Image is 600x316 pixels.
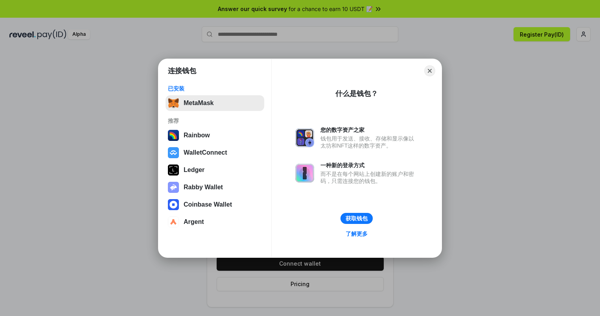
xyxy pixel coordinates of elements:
div: 推荐 [168,117,262,124]
div: 了解更多 [346,230,368,237]
div: Argent [184,218,204,225]
img: svg+xml,%3Csvg%20width%3D%2228%22%20height%3D%2228%22%20viewBox%3D%220%200%2028%2028%22%20fill%3D... [168,199,179,210]
button: Rainbow [166,128,264,143]
img: svg+xml,%3Csvg%20width%3D%2228%22%20height%3D%2228%22%20viewBox%3D%220%200%2028%2028%22%20fill%3D... [168,147,179,158]
div: 而不是在每个网站上创建新的账户和密码，只需连接您的钱包。 [320,170,418,185]
img: svg+xml,%3Csvg%20fill%3D%22none%22%20height%3D%2233%22%20viewBox%3D%220%200%2035%2033%22%20width%... [168,98,179,109]
div: 什么是钱包？ [335,89,378,98]
div: 获取钱包 [346,215,368,222]
button: Argent [166,214,264,230]
a: 了解更多 [341,229,372,239]
div: 钱包用于发送、接收、存储和显示像以太坊和NFT这样的数字资产。 [320,135,418,149]
div: 您的数字资产之家 [320,126,418,133]
button: MetaMask [166,95,264,111]
button: WalletConnect [166,145,264,161]
img: svg+xml,%3Csvg%20xmlns%3D%22http%3A%2F%2Fwww.w3.org%2F2000%2Fsvg%22%20fill%3D%22none%22%20viewBox... [168,182,179,193]
div: Rainbow [184,132,210,139]
div: 一种新的登录方式 [320,162,418,169]
div: Ledger [184,166,204,174]
button: Coinbase Wallet [166,197,264,213]
div: MetaMask [184,100,213,107]
button: 获取钱包 [340,213,373,224]
div: 已安装 [168,85,262,92]
img: svg+xml,%3Csvg%20xmlns%3D%22http%3A%2F%2Fwww.w3.org%2F2000%2Fsvg%22%20fill%3D%22none%22%20viewBox... [295,128,314,147]
button: Rabby Wallet [166,179,264,195]
button: Ledger [166,162,264,178]
div: Coinbase Wallet [184,201,232,208]
div: Rabby Wallet [184,184,223,191]
button: Close [424,65,435,76]
img: svg+xml,%3Csvg%20width%3D%2228%22%20height%3D%2228%22%20viewBox%3D%220%200%2028%2028%22%20fill%3D... [168,216,179,227]
img: svg+xml,%3Csvg%20xmlns%3D%22http%3A%2F%2Fwww.w3.org%2F2000%2Fsvg%22%20fill%3D%22none%22%20viewBox... [295,164,314,183]
div: WalletConnect [184,149,227,156]
img: svg+xml,%3Csvg%20xmlns%3D%22http%3A%2F%2Fwww.w3.org%2F2000%2Fsvg%22%20width%3D%2228%22%20height%3... [168,164,179,176]
img: svg+xml,%3Csvg%20width%3D%22120%22%20height%3D%22120%22%20viewBox%3D%220%200%20120%20120%22%20fil... [168,130,179,141]
h1: 连接钱包 [168,66,196,76]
